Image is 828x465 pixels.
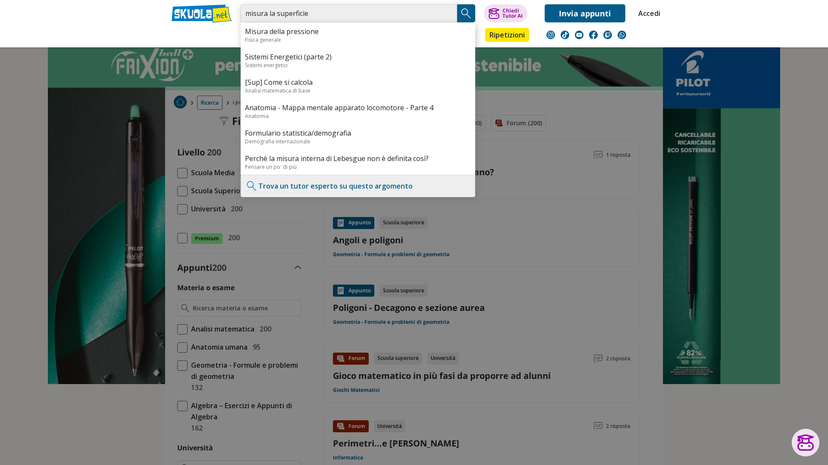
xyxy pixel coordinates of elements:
[258,181,413,191] a: Trova un tutor esperto su questo argomento
[241,4,457,22] input: Cerca appunti, riassunti o versioni
[485,28,529,42] a: Ripetizioni
[457,4,475,22] button: Search Button
[603,31,612,39] img: twitch
[460,7,473,20] img: Cerca appunti, riassunti o versioni
[245,52,471,62] a: Sistemi Energetici (parte 2)
[245,27,471,36] a: Misura della pressione
[502,8,523,19] div: Chiedi Tutor AI
[638,4,656,22] a: Accedi
[561,31,569,39] img: tiktok
[238,28,277,43] a: Appunti
[245,154,471,163] a: Perchè la misura interna di Lebesgue non è definita così?
[589,31,598,39] img: facebook
[245,112,471,120] div: Anatomia
[546,31,555,39] img: instagram
[245,138,471,145] div: Demografia internazionale
[484,4,527,22] button: ChiediTutor AI
[245,36,471,43] div: Fisica generale
[245,77,471,87] a: [Sup] Come si calcola
[245,103,471,112] a: Anatomia - Mappa mentale apparato locomotore - Parte 4
[618,31,626,39] img: WhatsApp
[245,163,471,170] div: Pensare un po' di più
[575,31,583,39] img: youtube
[245,62,471,69] div: Sistemi energetici
[245,128,471,138] a: Formulario statistica/demografia
[245,180,258,192] img: Trova un tutor esperto
[545,4,625,22] a: Invia appunti
[245,87,471,94] div: Analisi matematica di base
